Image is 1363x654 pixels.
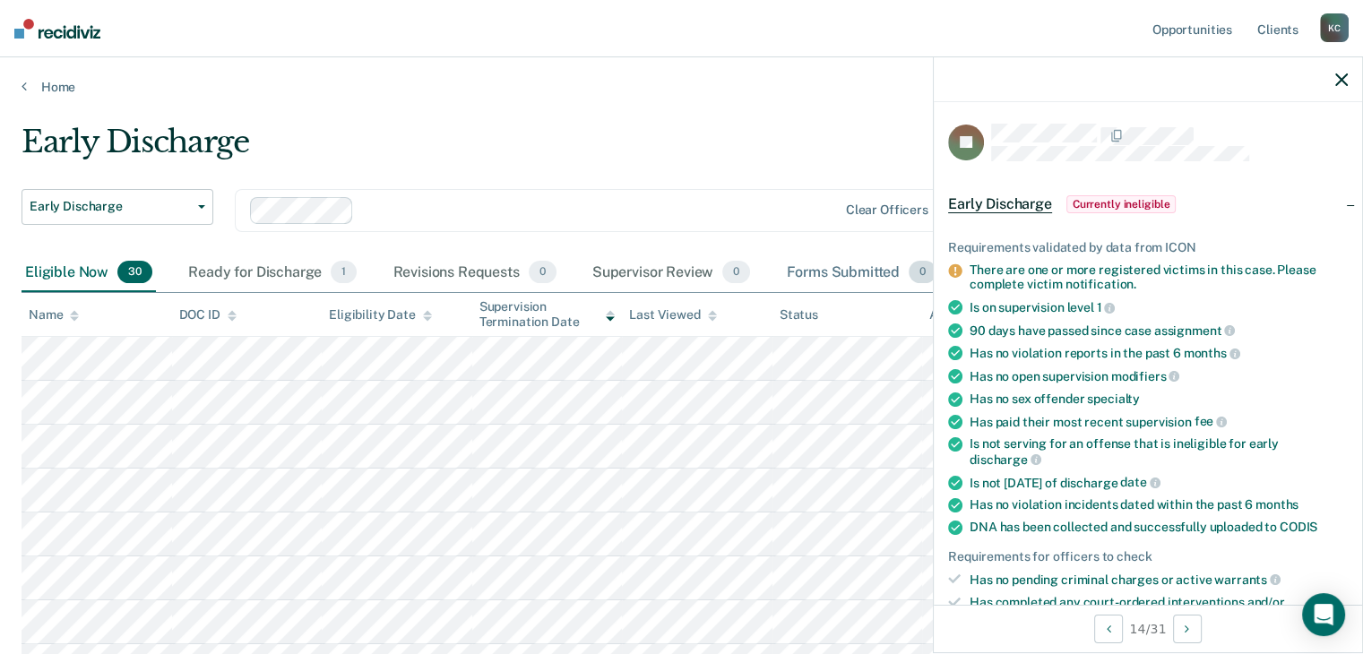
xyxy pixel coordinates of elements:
[22,79,1341,95] a: Home
[529,261,556,284] span: 0
[948,240,1348,255] div: Requirements validated by data from ICON
[722,261,750,284] span: 0
[185,254,360,293] div: Ready for Discharge
[782,254,940,293] div: Forms Submitted
[970,368,1348,384] div: Has no open supervision
[970,299,1348,315] div: Is on supervision level
[934,605,1362,652] div: 14 / 31
[179,307,237,323] div: DOC ID
[1255,497,1298,512] span: months
[970,414,1348,430] div: Has paid their most recent supervision
[1184,346,1240,360] span: months
[970,497,1348,512] div: Has no violation incidents dated within the past 6
[970,345,1348,361] div: Has no violation reports in the past 6
[479,299,616,330] div: Supervision Termination Date
[909,261,936,284] span: 0
[970,595,1348,625] div: Has completed any court-ordered interventions and/or
[970,262,1348,293] div: There are one or more registered victims in this case. Please complete victim notification.
[29,307,79,323] div: Name
[1087,392,1140,406] span: specialty
[589,254,755,293] div: Supervisor Review
[14,19,100,39] img: Recidiviz
[970,452,1041,467] span: discharge
[1097,300,1116,314] span: 1
[948,549,1348,564] div: Requirements for officers to check
[1280,520,1317,534] span: CODIS
[929,307,1014,323] div: Assigned to
[1094,615,1123,643] button: Previous Opportunity
[780,307,818,323] div: Status
[22,124,1044,175] div: Early Discharge
[1173,615,1202,643] button: Next Opportunity
[1066,195,1177,213] span: Currently ineligible
[629,307,716,323] div: Last Viewed
[846,202,928,218] div: Clear officers
[117,261,152,284] span: 30
[970,392,1348,407] div: Has no sex offender
[970,475,1348,491] div: Is not [DATE] of discharge
[970,436,1348,467] div: Is not serving for an offense that is ineligible for early
[1302,593,1345,636] div: Open Intercom Messenger
[1195,414,1227,428] span: fee
[970,520,1348,535] div: DNA has been collected and successfully uploaded to
[30,199,191,214] span: Early Discharge
[22,254,156,293] div: Eligible Now
[970,572,1348,588] div: Has no pending criminal charges or active
[1120,475,1160,489] span: date
[389,254,559,293] div: Revisions Requests
[329,307,432,323] div: Eligibility Date
[1154,323,1235,338] span: assignment
[970,323,1348,339] div: 90 days have passed since case
[948,195,1052,213] span: Early Discharge
[1214,572,1281,587] span: warrants
[1320,13,1349,42] div: K C
[331,261,357,284] span: 1
[1111,369,1180,383] span: modifiers
[934,176,1362,233] div: Early DischargeCurrently ineligible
